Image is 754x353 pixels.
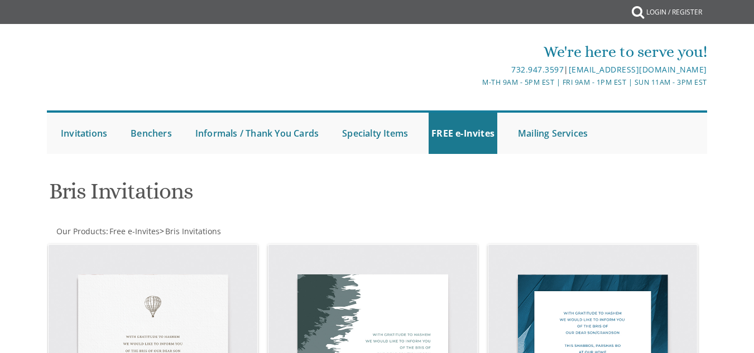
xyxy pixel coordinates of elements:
div: M-Th 9am - 5pm EST | Fri 9am - 1pm EST | Sun 11am - 3pm EST [267,76,707,88]
div: We're here to serve you! [267,41,707,63]
a: FREE e-Invites [429,113,497,154]
a: Our Products [55,226,106,236]
span: Free e-Invites [109,226,160,236]
div: : [47,226,377,237]
a: Informals / Thank You Cards [193,113,321,154]
a: Bris Invitations [164,226,221,236]
span: Bris Invitations [165,226,221,236]
a: [EMAIL_ADDRESS][DOMAIN_NAME] [569,64,707,75]
div: | [267,63,707,76]
a: Benchers [128,113,175,154]
a: 732.947.3597 [511,64,564,75]
span: > [160,226,221,236]
a: Free e-Invites [108,226,160,236]
h1: Bris Invitations [49,179,481,212]
a: Invitations [58,113,110,154]
a: Specialty Items [339,113,411,154]
a: Mailing Services [515,113,590,154]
